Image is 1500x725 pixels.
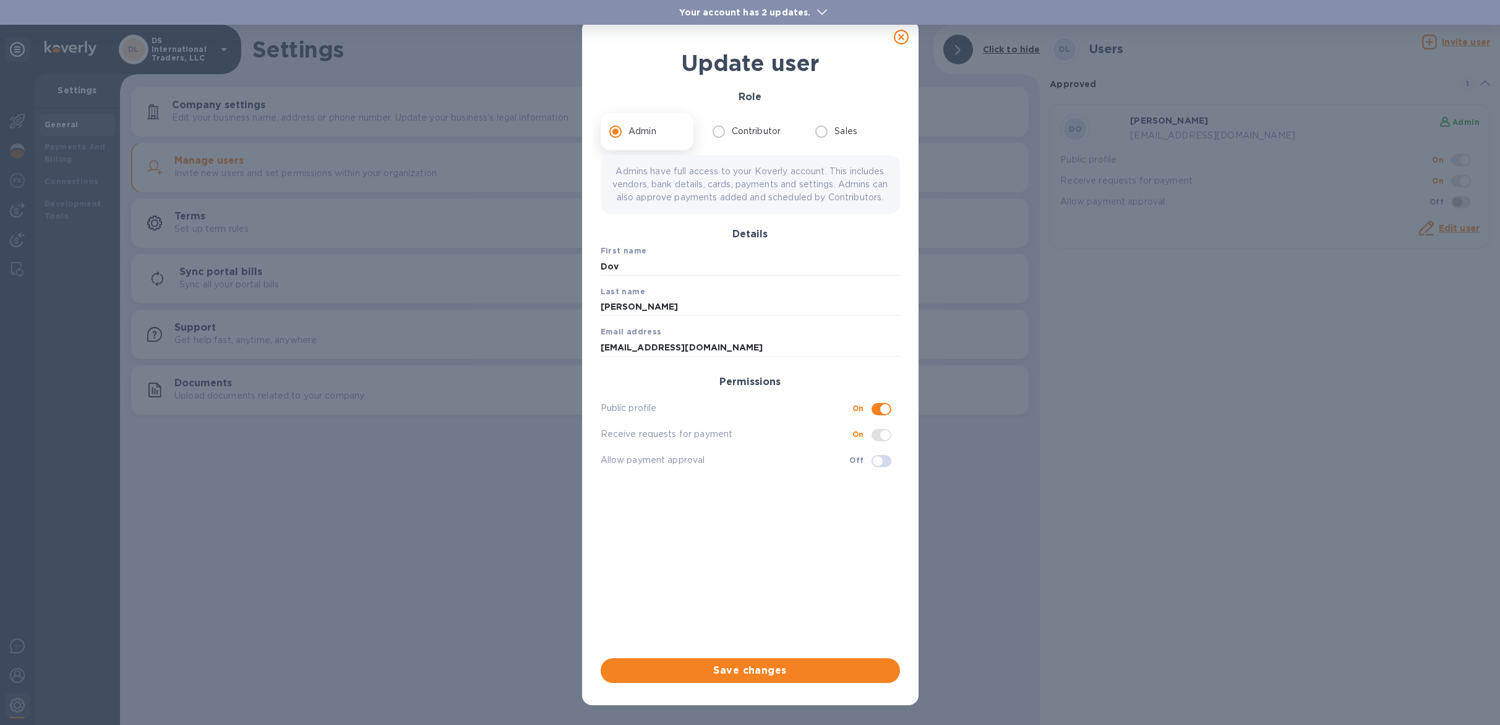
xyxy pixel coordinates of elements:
[849,456,864,465] b: Off
[601,658,900,683] button: Save changes
[601,257,900,276] input: Enter first name
[852,430,864,439] b: On
[601,113,900,150] div: role
[601,91,900,103] h3: Role
[601,246,647,255] b: First name
[679,7,810,17] b: Your account has 2 updates.
[601,287,646,296] b: Last name
[601,298,900,316] input: Enter last name
[601,338,900,357] input: Enter email address
[611,663,890,678] span: Save changes
[628,125,656,138] p: Admin
[601,376,900,388] h3: Permissions
[852,404,864,413] b: On
[732,125,781,138] p: Contributor
[834,125,857,138] p: Sales
[681,49,819,77] b: Update user
[601,402,852,415] p: Public profile
[601,327,662,336] b: Email address
[601,428,852,441] p: Receive requests for payment
[601,229,900,240] h3: Details
[601,454,850,467] p: Allow payment approval
[611,165,890,204] p: Admins have full access to your Koverly account. This includes vendors, bank details, cards, paym...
